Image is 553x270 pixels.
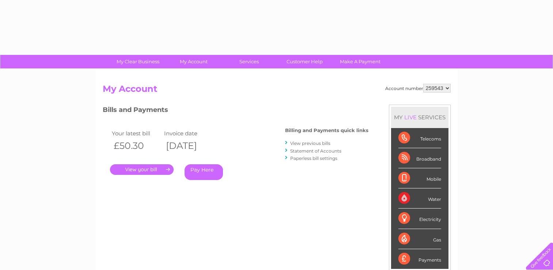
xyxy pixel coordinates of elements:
[385,84,451,93] div: Account number
[285,128,368,133] h4: Billing and Payments quick links
[330,55,390,68] a: Make A Payment
[108,55,168,68] a: My Clear Business
[391,107,448,128] div: MY SERVICES
[110,164,174,175] a: .
[398,168,441,188] div: Mobile
[398,209,441,229] div: Electricity
[398,128,441,148] div: Telecoms
[290,148,341,154] a: Statement of Accounts
[398,188,441,209] div: Water
[290,140,330,146] a: View previous bills
[185,164,223,180] a: Pay Here
[398,229,441,249] div: Gas
[163,55,224,68] a: My Account
[110,128,163,138] td: Your latest bill
[398,148,441,168] div: Broadband
[290,155,337,161] a: Paperless bill settings
[162,128,215,138] td: Invoice date
[274,55,335,68] a: Customer Help
[110,138,163,153] th: £50.30
[103,105,368,117] h3: Bills and Payments
[219,55,279,68] a: Services
[103,84,451,98] h2: My Account
[398,249,441,269] div: Payments
[403,114,418,121] div: LIVE
[162,138,215,153] th: [DATE]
